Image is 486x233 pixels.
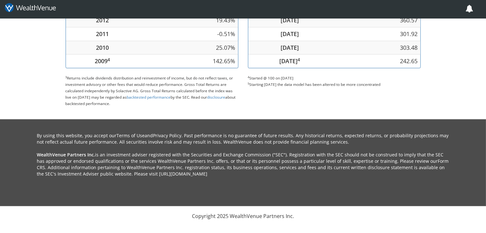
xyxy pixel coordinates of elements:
[298,57,300,63] sup: 4
[5,213,481,220] p: Copyright 2025 WealthVenue Partners Inc.
[37,158,449,170] a: Form CRS
[116,132,145,139] a: Terms of Use
[139,14,238,27] td: 19.43%
[37,152,95,158] b: WealthVenue Partners Inc.
[139,41,238,55] td: 25.07%
[127,94,171,100] a: backtested performance
[139,27,238,41] td: -0.51%
[139,55,238,68] td: 142.65%
[281,16,299,24] b: [DATE]
[331,41,420,55] td: 303.48
[37,132,449,184] p: By using this website, you accept our and . Past performance is no guarantee of future results. A...
[331,14,420,27] td: 360.57
[96,44,109,51] b: 2010
[248,81,250,86] sup: 5
[66,75,236,106] small: Returns include dividends distribution and reinvestment of income, but do not reflect taxes, or i...
[108,57,110,63] sup: 4
[96,30,109,38] b: 2011
[5,3,56,12] img: wv-white_435x79p.png
[153,132,181,139] a: Privacy Policy
[248,82,381,87] small: Starting [DATE] the data model has been altered to be more concentrated
[207,94,226,100] a: disclosure
[66,75,67,79] sup: 3
[95,57,110,65] b: 2009
[279,57,300,65] b: [DATE]
[96,16,109,24] b: 2012
[248,75,250,79] sup: 4
[281,44,299,51] b: [DATE]
[248,75,294,80] small: Started @ 100 on [DATE]
[331,55,420,68] td: 242.65
[454,201,478,225] iframe: Drift Widget Chat Controller
[331,27,420,41] td: 301.92
[281,30,299,38] b: [DATE]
